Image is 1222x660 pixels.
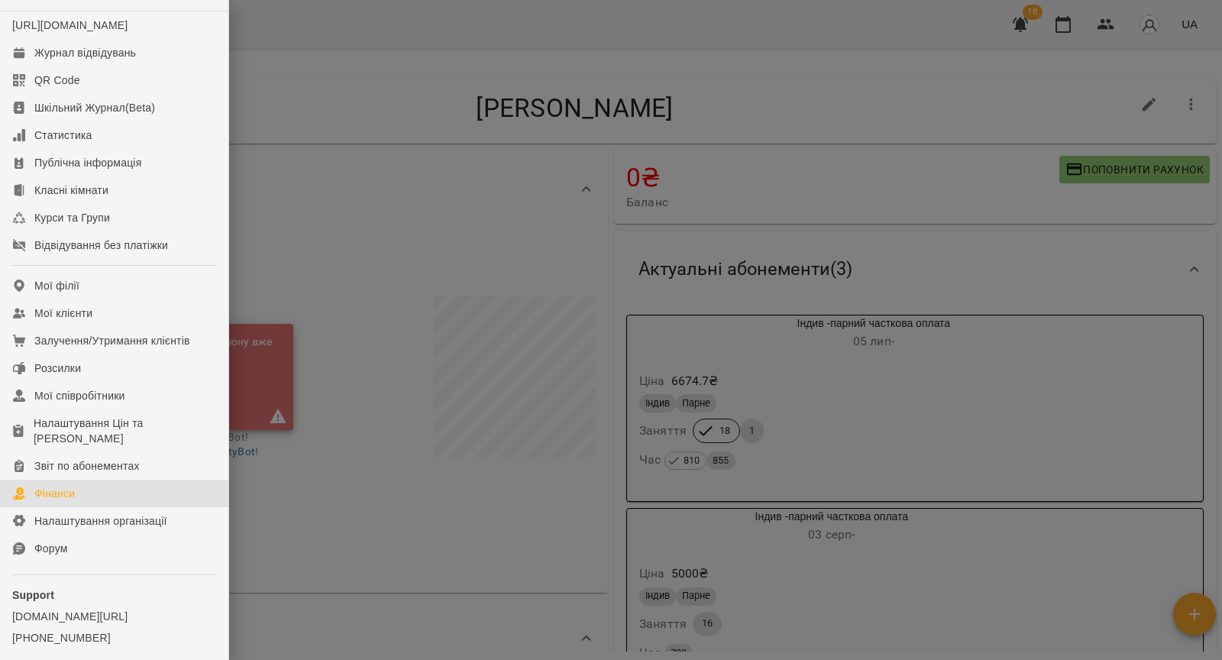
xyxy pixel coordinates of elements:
div: Мої філії [34,278,79,293]
div: Журнал відвідувань [34,45,136,60]
p: Support [12,587,216,603]
div: Мої клієнти [34,306,92,321]
div: QR Code [34,73,80,88]
div: Залучення/Утримання клієнтів [34,333,190,348]
div: Налаштування Цін та [PERSON_NAME] [34,416,216,446]
div: Класні кімнати [34,183,108,198]
div: Відвідування без платіжки [34,238,168,253]
div: Публічна інформація [34,155,141,170]
div: Мої співробітники [34,388,125,403]
a: [PHONE_NUMBER] [12,630,216,645]
div: Курси та Групи [34,210,110,225]
a: [URL][DOMAIN_NAME] [12,19,128,31]
div: Шкільний Журнал(Beta) [34,100,155,115]
div: Статистика [34,128,92,143]
a: [DOMAIN_NAME][URL] [12,609,216,624]
div: Форум [34,541,68,556]
div: Звіт по абонементах [34,458,140,474]
div: Розсилки [34,361,81,376]
div: Фінанси [34,486,75,501]
div: Налаштування організації [34,513,167,529]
